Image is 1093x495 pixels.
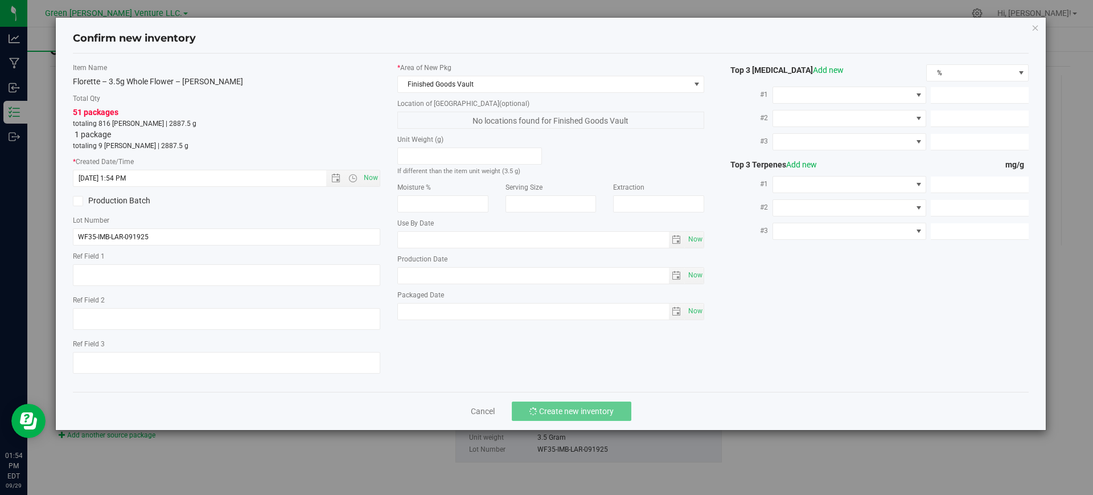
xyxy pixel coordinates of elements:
label: Ref Field 2 [73,295,380,305]
span: Set Current date [685,303,705,320]
label: Ref Field 3 [73,339,380,349]
label: Location of [GEOGRAPHIC_DATA] [397,99,705,109]
span: 51 packages [73,108,118,117]
label: #2 [721,108,773,128]
p: totaling 9 [PERSON_NAME] | 2887.5 g [73,141,380,151]
a: Cancel [471,406,495,417]
label: Created Date/Time [73,157,380,167]
label: #1 [721,174,773,194]
div: Florette – 3.5g Whole Flower – [PERSON_NAME] [73,76,380,88]
span: select [669,304,685,320]
span: Top 3 Terpenes [721,160,817,169]
span: select [669,268,685,284]
span: No locations found for Finished Goods Vault [397,112,705,129]
span: % [927,65,1014,81]
label: Unit Weight (g) [397,134,543,145]
a: Add new [813,66,844,75]
span: Set Current date [685,231,705,248]
span: 1 package [75,130,111,139]
p: totaling 816 [PERSON_NAME] | 2887.5 g [73,118,380,129]
label: #3 [721,220,773,241]
h4: Confirm new inventory [73,31,196,46]
iframe: Resource center [11,404,46,438]
span: select [685,268,704,284]
a: Add new [786,160,817,169]
span: NO DATA FOUND [773,110,926,127]
small: If different than the item unit weight (3.5 g) [397,167,520,175]
span: select [669,232,685,248]
label: Packaged Date [397,290,705,300]
label: Item Name [73,63,380,73]
span: NO DATA FOUND [773,87,926,104]
button: Create new inventory [512,402,631,421]
label: Ref Field 1 [73,251,380,261]
span: Set Current date [685,267,705,284]
label: Use By Date [397,218,705,228]
label: Production Batch [73,195,218,207]
span: NO DATA FOUND [773,133,926,150]
span: Open the time view [343,174,362,183]
label: #1 [721,84,773,105]
label: Area of New Pkg [397,63,705,73]
span: select [685,232,704,248]
label: #2 [721,197,773,218]
label: Total Qty [73,93,380,104]
span: (optional) [499,100,529,108]
label: Production Date [397,254,705,264]
label: Extraction [613,182,704,193]
label: #3 [721,131,773,152]
label: Serving Size [506,182,597,193]
span: Set Current date [361,170,380,186]
span: Create new inventory [539,407,614,416]
span: mg/g [1005,160,1029,169]
span: Finished Goods Vault [398,76,690,92]
span: Top 3 [MEDICAL_DATA] [721,66,844,75]
span: select [685,304,704,320]
label: Lot Number [73,215,380,226]
span: Open the date view [326,174,346,183]
label: Moisture % [397,182,488,193]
